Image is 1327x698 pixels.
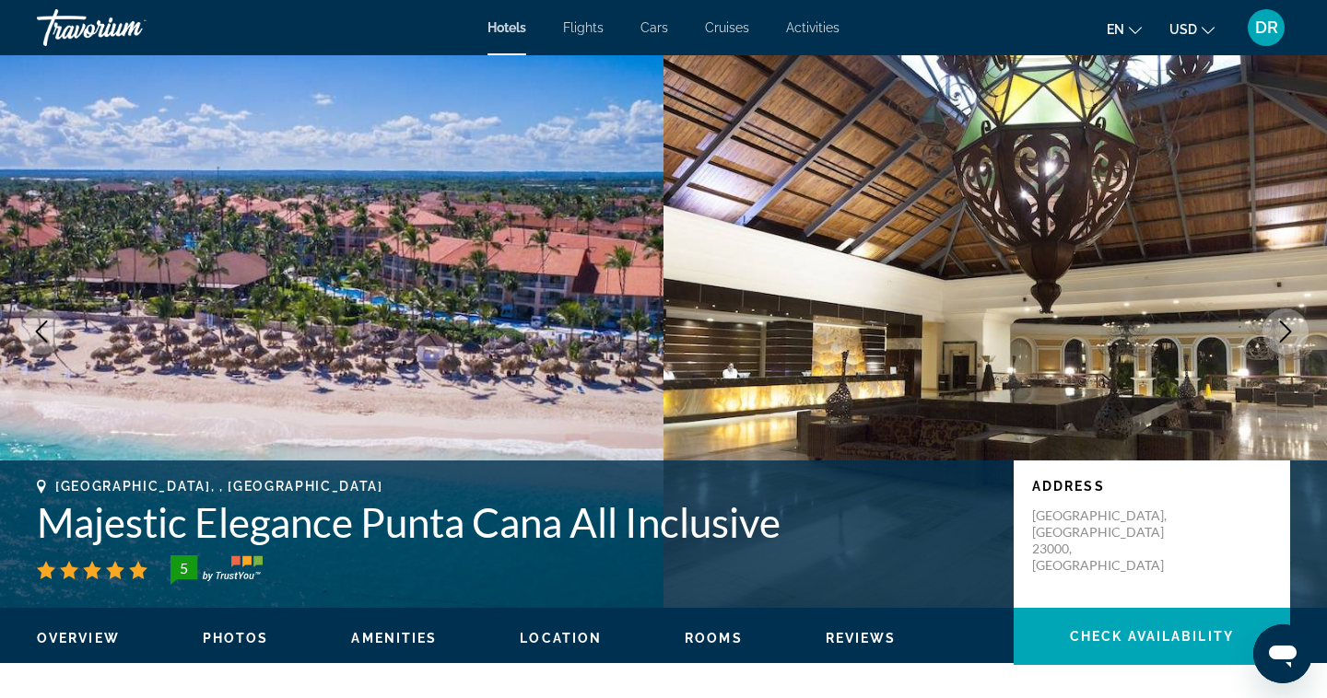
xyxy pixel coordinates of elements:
span: Amenities [351,631,437,646]
span: DR [1255,18,1278,37]
span: Reviews [826,631,897,646]
h1: Majestic Elegance Punta Cana All Inclusive [37,498,995,546]
span: USD [1169,22,1197,37]
button: User Menu [1242,8,1290,47]
a: Cruises [705,20,749,35]
button: Reviews [826,630,897,646]
a: Hotels [487,20,526,35]
div: 5 [165,557,202,579]
button: Rooms [685,630,743,646]
button: Amenities [351,630,437,646]
button: Photos [203,630,269,646]
p: Address [1032,479,1272,494]
button: Location [520,630,602,646]
a: Travorium [37,4,221,52]
span: Photos [203,631,269,646]
span: [GEOGRAPHIC_DATA], , [GEOGRAPHIC_DATA] [55,479,383,494]
span: Rooms [685,631,743,646]
a: Cars [640,20,668,35]
span: Check Availability [1070,629,1234,644]
button: Change language [1107,16,1142,42]
a: Flights [563,20,604,35]
p: [GEOGRAPHIC_DATA], [GEOGRAPHIC_DATA] 23000, [GEOGRAPHIC_DATA] [1032,507,1180,574]
span: Location [520,631,602,646]
img: trustyou-badge-hor.svg [170,555,263,585]
span: Overview [37,631,120,646]
a: Activities [786,20,840,35]
span: en [1107,22,1124,37]
button: Next image [1262,308,1309,355]
iframe: Button to launch messaging window [1253,624,1312,683]
button: Check Availability [1014,608,1290,665]
button: Overview [37,630,120,646]
button: Previous image [18,308,65,355]
button: Change currency [1169,16,1215,42]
